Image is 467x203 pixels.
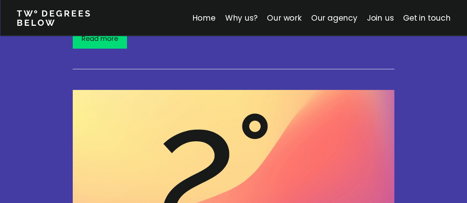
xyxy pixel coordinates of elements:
a: Home [192,13,215,23]
a: Join us [367,13,394,23]
a: Our work [267,13,301,23]
a: Why us? [225,13,257,23]
p: Read more [82,34,118,43]
a: Our agency [311,13,357,23]
a: Get in touch [403,13,450,23]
